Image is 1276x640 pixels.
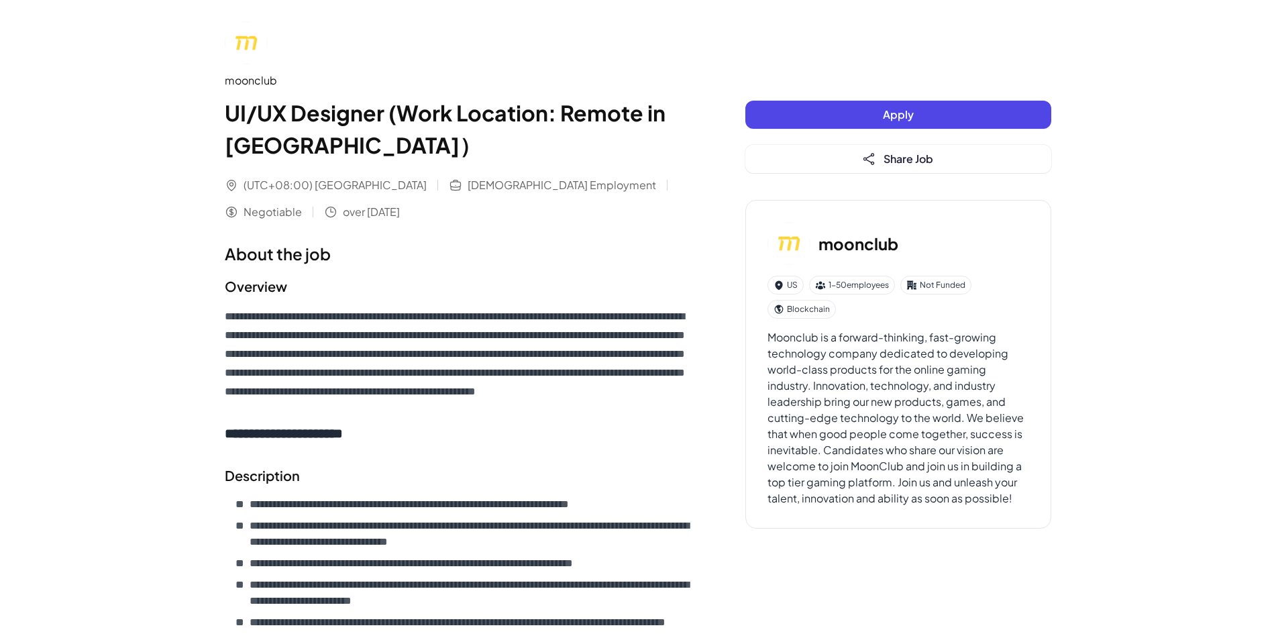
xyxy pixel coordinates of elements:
[225,276,692,297] h2: Overview
[767,329,1029,506] div: Moonclub is a forward-thinking, fast-growing technology company dedicated to developing world-cla...
[767,222,810,265] img: mo
[468,177,656,193] span: [DEMOGRAPHIC_DATA] Employment
[818,231,898,256] h3: moonclub
[225,97,692,161] h1: UI/UX Designer (Work Location: Remote in [GEOGRAPHIC_DATA]）
[745,101,1051,129] button: Apply
[225,21,268,64] img: mo
[225,242,692,266] h1: About the job
[883,107,914,121] span: Apply
[225,72,692,89] div: moonclub
[225,466,692,486] h2: Description
[900,276,971,295] div: Not Funded
[244,204,302,220] span: Negotiable
[244,177,427,193] span: (UTC+08:00) [GEOGRAPHIC_DATA]
[745,145,1051,173] button: Share Job
[884,152,933,166] span: Share Job
[343,204,400,220] span: over [DATE]
[767,300,836,319] div: Blockchain
[809,276,895,295] div: 1-50 employees
[767,276,804,295] div: US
